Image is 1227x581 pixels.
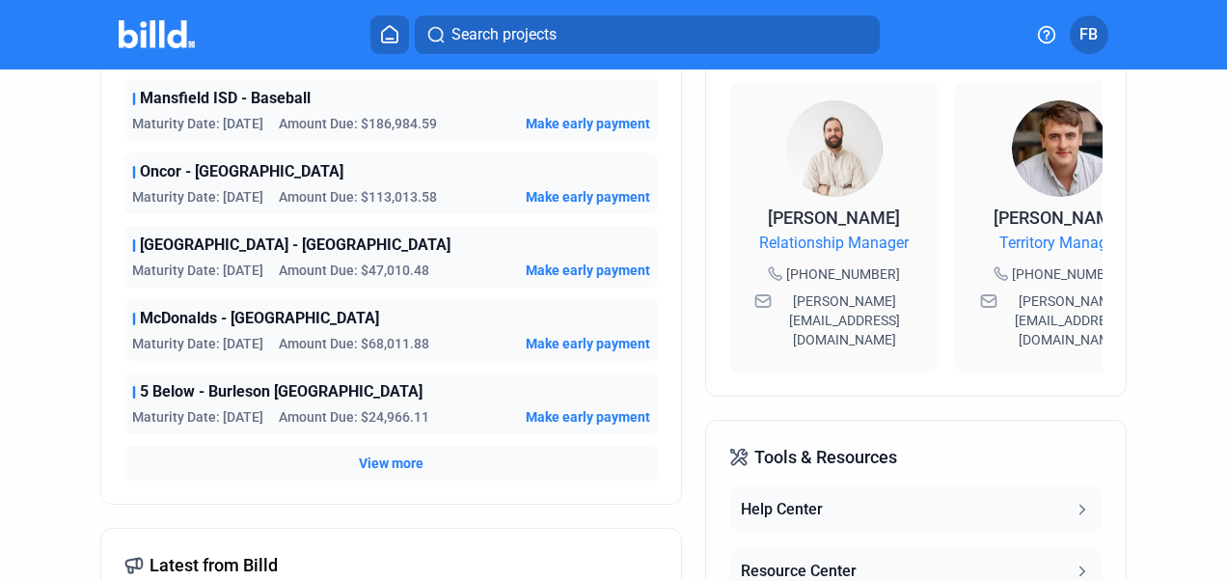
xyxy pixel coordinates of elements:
span: Territory Manager [999,232,1120,255]
span: Maturity Date: [DATE] [132,114,263,133]
span: Amount Due: $68,011.88 [279,334,429,353]
span: Amount Due: $24,966.11 [279,407,429,427]
span: Maturity Date: [DATE] [132,334,263,353]
button: Make early payment [526,261,650,280]
div: Help Center [741,498,823,521]
span: [PERSON_NAME][EMAIL_ADDRESS][DOMAIN_NAME] [1001,291,1140,349]
img: Billd Company Logo [119,20,195,48]
span: [PHONE_NUMBER] [786,264,900,284]
span: McDonalds - [GEOGRAPHIC_DATA] [140,307,379,330]
button: FB [1070,15,1108,54]
span: Maturity Date: [DATE] [132,407,263,427]
span: FB [1079,23,1098,46]
span: Latest from Billd [150,552,278,579]
button: Make early payment [526,407,650,427]
span: Search projects [451,23,557,46]
span: Amount Due: $47,010.48 [279,261,429,280]
button: Make early payment [526,187,650,207]
button: Search projects [415,15,880,54]
span: Tools & Resources [754,444,897,471]
span: Amount Due: $113,013.58 [279,187,437,207]
span: Relationship Manager [759,232,909,255]
span: Maturity Date: [DATE] [132,187,263,207]
button: Make early payment [526,114,650,133]
span: [GEOGRAPHIC_DATA] - [GEOGRAPHIC_DATA] [140,234,450,257]
span: Maturity Date: [DATE] [132,261,263,280]
span: [PERSON_NAME] [768,207,900,228]
button: Make early payment [526,334,650,353]
img: Territory Manager [1012,100,1108,197]
button: Help Center [729,486,1104,533]
span: [PERSON_NAME][EMAIL_ADDRESS][DOMAIN_NAME] [776,291,914,349]
span: 5 Below - Burleson [GEOGRAPHIC_DATA] [140,380,423,403]
span: Mansfield ISD - Baseball [140,87,311,110]
span: Oncor - [GEOGRAPHIC_DATA] [140,160,343,183]
span: Amount Due: $186,984.59 [279,114,437,133]
img: Relationship Manager [786,100,883,197]
span: [PHONE_NUMBER] [1012,264,1126,284]
span: [PERSON_NAME] [994,207,1126,228]
button: View more [359,454,423,473]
